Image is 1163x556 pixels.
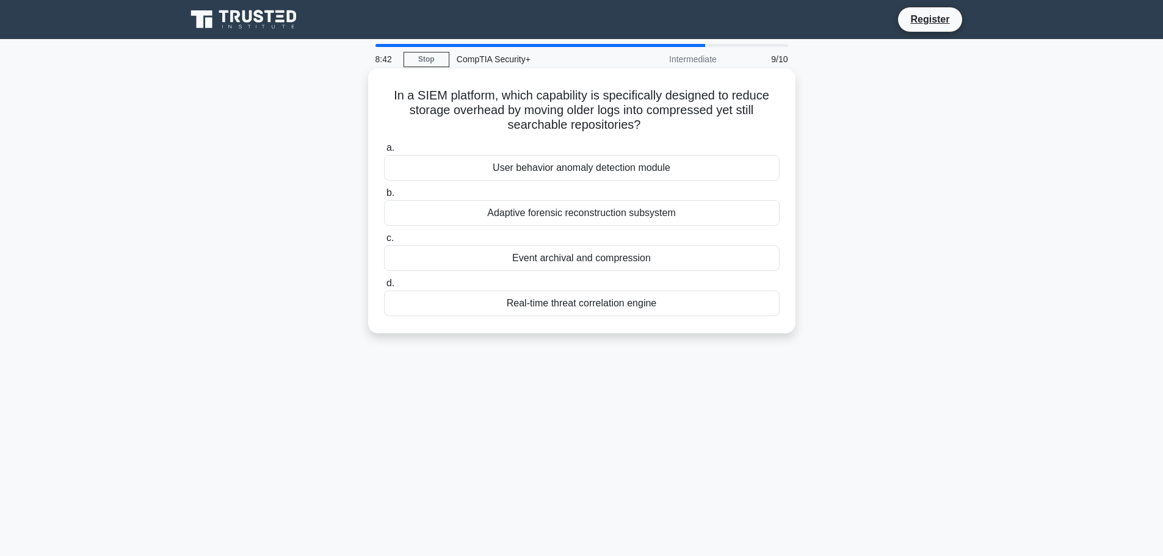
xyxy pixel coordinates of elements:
[386,142,394,153] span: a.
[368,47,404,71] div: 8:42
[404,52,449,67] a: Stop
[386,278,394,288] span: d.
[724,47,795,71] div: 9/10
[384,245,780,271] div: Event archival and compression
[386,187,394,198] span: b.
[383,88,781,133] h5: In a SIEM platform, which capability is specifically designed to reduce storage overhead by movin...
[903,12,957,27] a: Register
[449,47,617,71] div: CompTIA Security+
[384,155,780,181] div: User behavior anomaly detection module
[384,291,780,316] div: Real-time threat correlation engine
[617,47,724,71] div: Intermediate
[384,200,780,226] div: Adaptive forensic reconstruction subsystem
[386,233,394,243] span: c.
